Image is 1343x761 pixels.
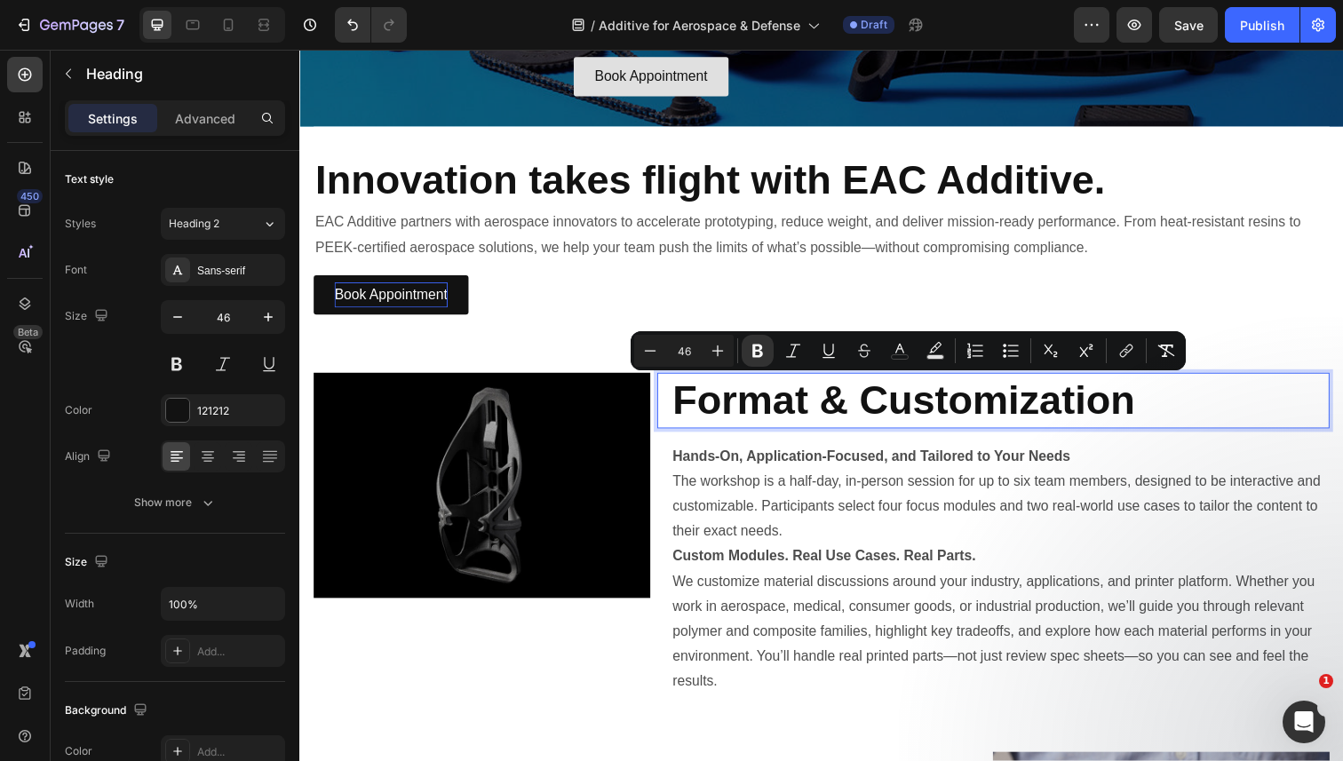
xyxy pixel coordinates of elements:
[381,510,691,525] strong: Custom Modules. Real Use Cases. Real Parts.
[65,305,112,329] div: Size
[36,238,151,264] p: Book Appointment
[631,331,1186,370] div: Editor contextual toolbar
[13,325,43,339] div: Beta
[1283,701,1325,743] iframe: Intercom live chat
[116,14,124,36] p: 7
[299,50,1343,761] iframe: Design area
[14,231,172,271] a: Rich Text Editor. Editing area: main
[16,164,1050,216] p: EAC Additive partners with aerospace innovators to accelerate prototyping, reduce weight, and del...
[65,699,151,723] div: Background
[65,402,92,418] div: Color
[599,16,800,35] span: Additive for Aerospace & Defense
[591,16,595,35] span: /
[65,551,112,575] div: Size
[17,189,43,203] div: 450
[65,171,114,187] div: Text style
[7,7,132,43] button: 7
[161,208,285,240] button: Heading 2
[1174,18,1204,33] span: Save
[169,216,219,232] span: Heading 2
[36,238,151,264] div: Rich Text Editor. Editing area: main
[381,335,854,381] strong: Format & Customization
[381,505,1050,659] p: We customize material discussions around your industry, applications, and printer platform. Wheth...
[65,596,94,612] div: Width
[86,63,278,84] p: Heading
[381,403,1050,505] p: The workshop is a half-day, in-person session for up to six team members, designed to be interact...
[65,743,92,759] div: Color
[861,17,887,33] span: Draft
[88,109,138,128] p: Settings
[65,487,285,519] button: Show more
[197,644,281,660] div: Add...
[197,263,281,279] div: Sans-serif
[65,262,87,278] div: Font
[1225,7,1299,43] button: Publish
[197,744,281,760] div: Add...
[197,403,281,419] div: 121212
[14,330,358,560] img: Image of 3D prited part.
[162,588,284,620] input: Auto
[1240,16,1284,35] div: Publish
[134,494,217,511] div: Show more
[1159,7,1218,43] button: Save
[381,408,787,423] strong: Hands-On, Application-Focused, and Tailored to Your Needs
[1319,674,1333,688] span: 1
[175,109,235,128] p: Advanced
[379,330,1052,387] h2: Rich Text Editor. Editing area: main
[335,7,407,43] div: Undo/Redo
[65,445,115,469] div: Align
[65,216,96,232] div: Styles
[65,643,106,659] div: Padding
